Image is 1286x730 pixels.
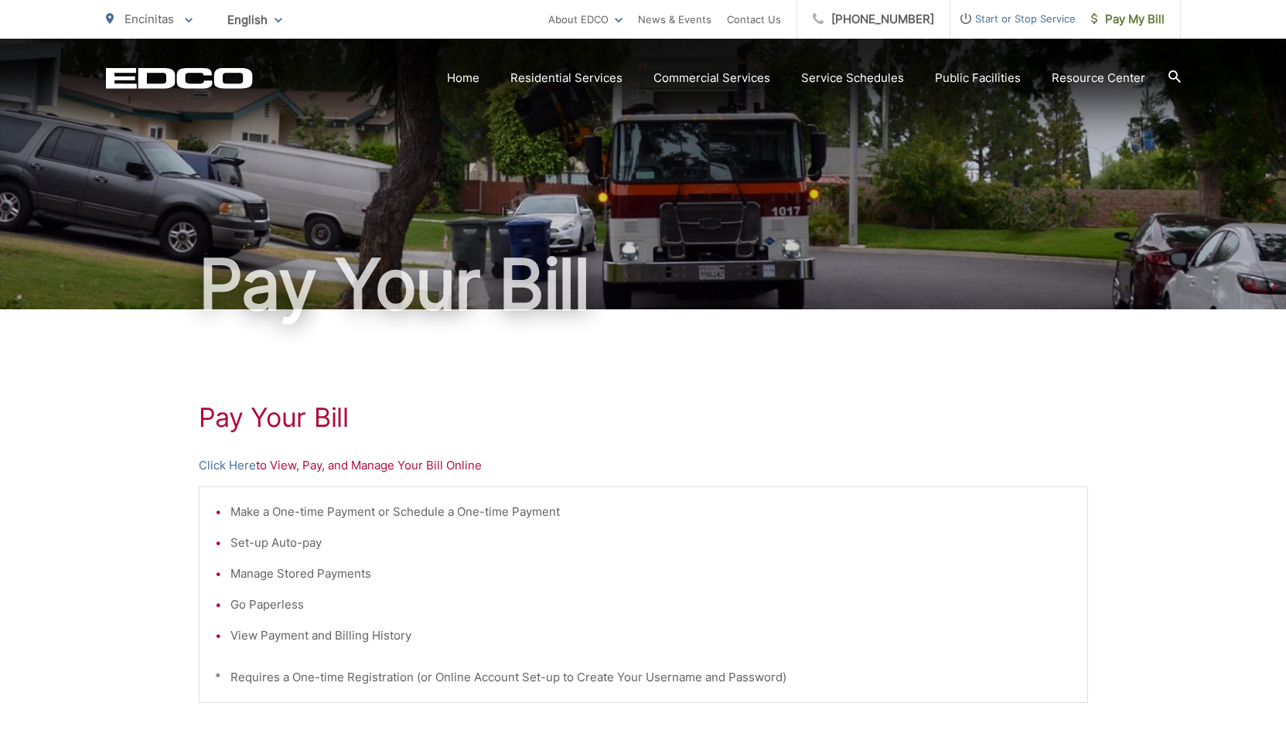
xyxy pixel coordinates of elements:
h1: Pay Your Bill [199,402,1088,433]
li: View Payment and Billing History [230,626,1072,645]
a: Resource Center [1052,69,1145,87]
a: About EDCO [548,10,623,29]
a: Contact Us [727,10,781,29]
a: Home [447,69,479,87]
a: Residential Services [510,69,623,87]
p: to View, Pay, and Manage Your Bill Online [199,456,1088,475]
a: Service Schedules [801,69,904,87]
li: Set-up Auto-pay [230,534,1072,552]
a: News & Events [638,10,711,29]
a: EDCD logo. Return to the homepage. [106,67,253,89]
p: * Requires a One-time Registration (or Online Account Set-up to Create Your Username and Password) [215,668,1072,687]
li: Go Paperless [230,595,1072,614]
span: Pay My Bill [1091,10,1165,29]
h1: Pay Your Bill [106,246,1181,323]
li: Make a One-time Payment or Schedule a One-time Payment [230,503,1072,521]
li: Manage Stored Payments [230,565,1072,583]
span: English [216,6,294,33]
a: Click Here [199,456,256,475]
a: Commercial Services [653,69,770,87]
span: Encinitas [125,12,174,26]
a: Public Facilities [935,69,1021,87]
